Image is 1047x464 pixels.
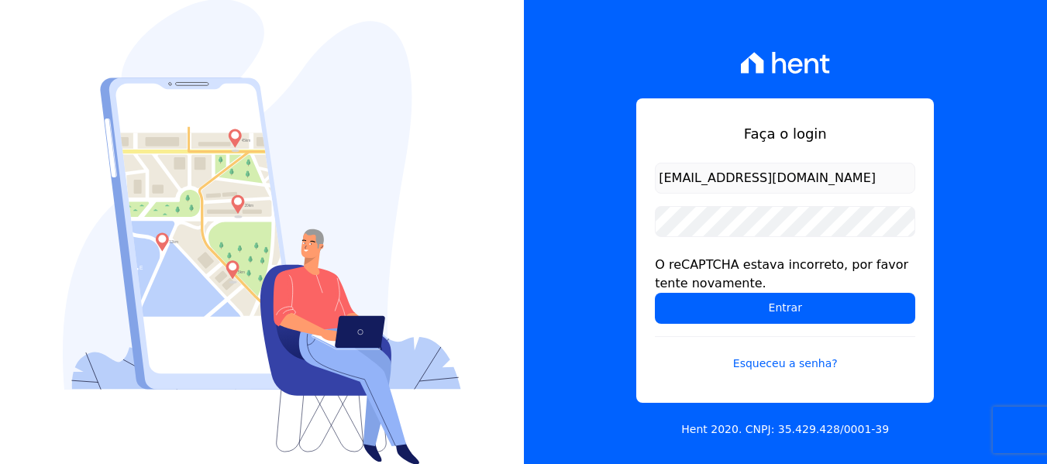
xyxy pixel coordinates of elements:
input: Email [655,163,915,194]
input: Entrar [655,293,915,324]
p: Hent 2020. CNPJ: 35.429.428/0001-39 [681,421,889,438]
a: Esqueceu a senha? [655,336,915,372]
h1: Faça o login [655,123,915,144]
div: O reCAPTCHA estava incorreto, por favor tente novamente. [655,256,915,293]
